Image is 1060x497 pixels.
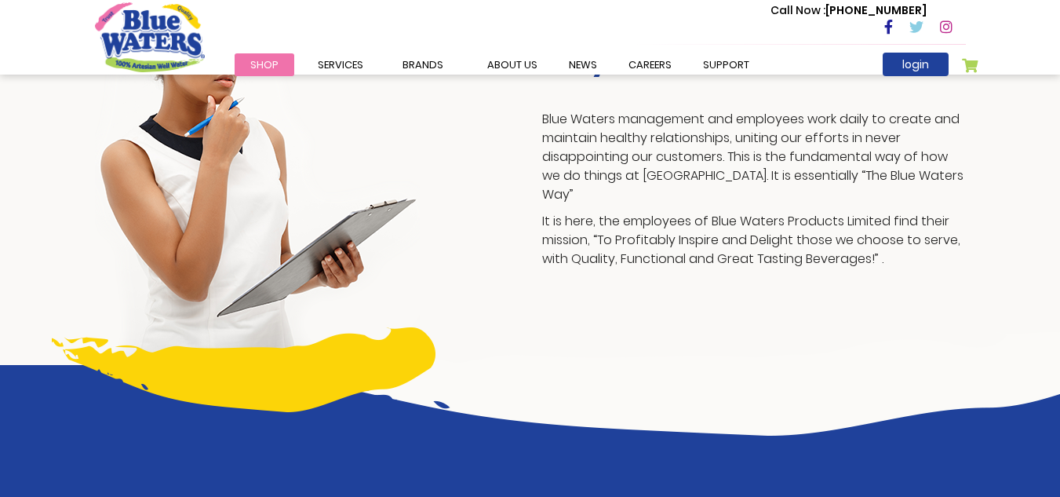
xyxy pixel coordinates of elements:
img: career-intro-art.png [225,332,1060,436]
a: Shop [235,53,294,76]
a: Services [302,53,379,76]
img: career-yellow-bar.png [52,327,435,412]
span: Call Now : [770,2,825,18]
a: store logo [95,2,205,71]
p: Blue Waters management and employees work daily to create and maintain healthy relationships, uni... [542,110,966,204]
a: Brands [387,53,459,76]
span: Shop [250,57,279,72]
p: It is here, the employees of Blue Waters Products Limited find their mission, “To Profitably Insp... [542,212,966,269]
h3: Why BlueWaters [542,43,966,77]
span: Brands [403,57,443,72]
a: about us [472,53,553,76]
a: News [553,53,613,76]
a: login [883,53,949,76]
span: Services [318,57,363,72]
a: careers [613,53,687,76]
p: [PHONE_NUMBER] [770,2,927,19]
a: support [687,53,765,76]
